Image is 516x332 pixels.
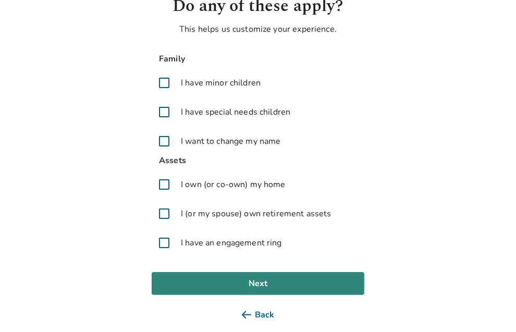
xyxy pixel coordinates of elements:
[152,154,364,168] span: Assets
[152,52,364,66] span: Family
[152,23,364,35] p: This helps us customize your experience.
[181,106,290,118] span: I have special needs children
[181,77,261,89] span: I have minor children
[152,272,364,295] button: Next
[181,135,281,147] span: I want to change my name
[181,178,286,191] span: I own (or co-own) my home
[152,303,364,326] button: Back
[181,237,282,249] span: I have an engagement ring
[464,282,516,332] iframe: Chat Widget
[181,207,331,220] span: I (or my spouse) own retirement assets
